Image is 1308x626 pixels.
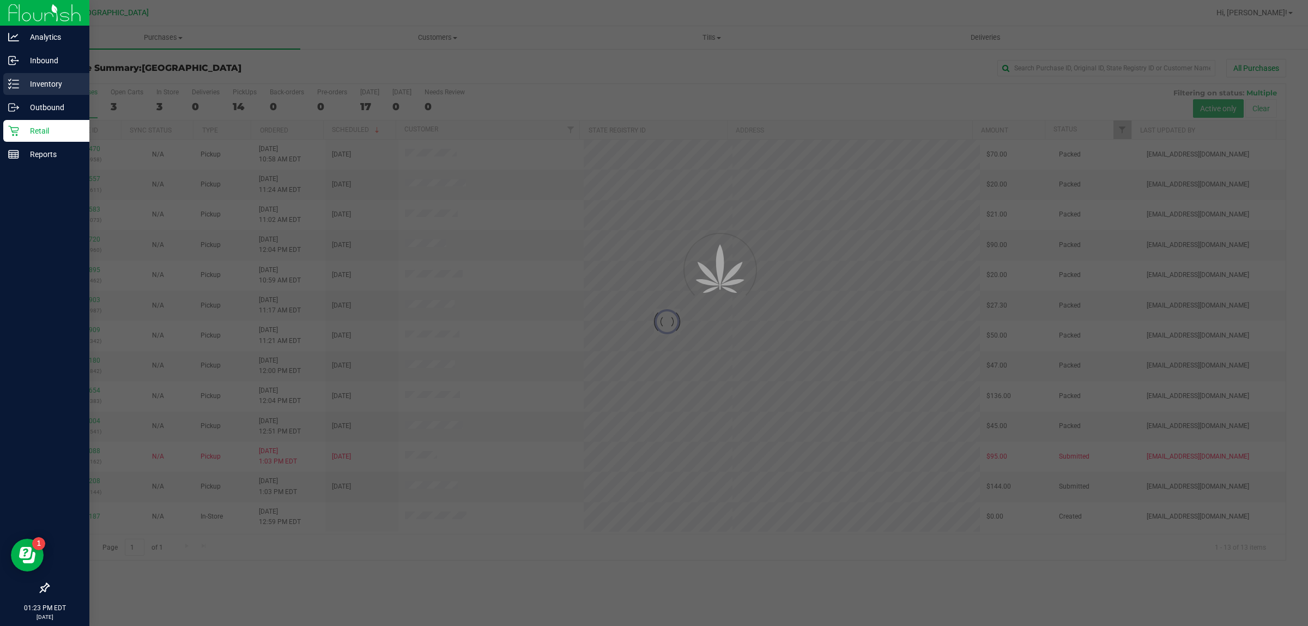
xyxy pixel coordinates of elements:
inline-svg: Reports [8,149,19,160]
inline-svg: Analytics [8,32,19,43]
p: Reports [19,148,84,161]
p: [DATE] [5,613,84,621]
iframe: Resource center [11,539,44,571]
inline-svg: Inventory [8,79,19,89]
p: Analytics [19,31,84,44]
p: Inventory [19,77,84,91]
inline-svg: Inbound [8,55,19,66]
p: Outbound [19,101,84,114]
p: 01:23 PM EDT [5,603,84,613]
p: Inbound [19,54,84,67]
iframe: Resource center unread badge [32,537,45,550]
inline-svg: Outbound [8,102,19,113]
p: Retail [19,124,84,137]
inline-svg: Retail [8,125,19,136]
